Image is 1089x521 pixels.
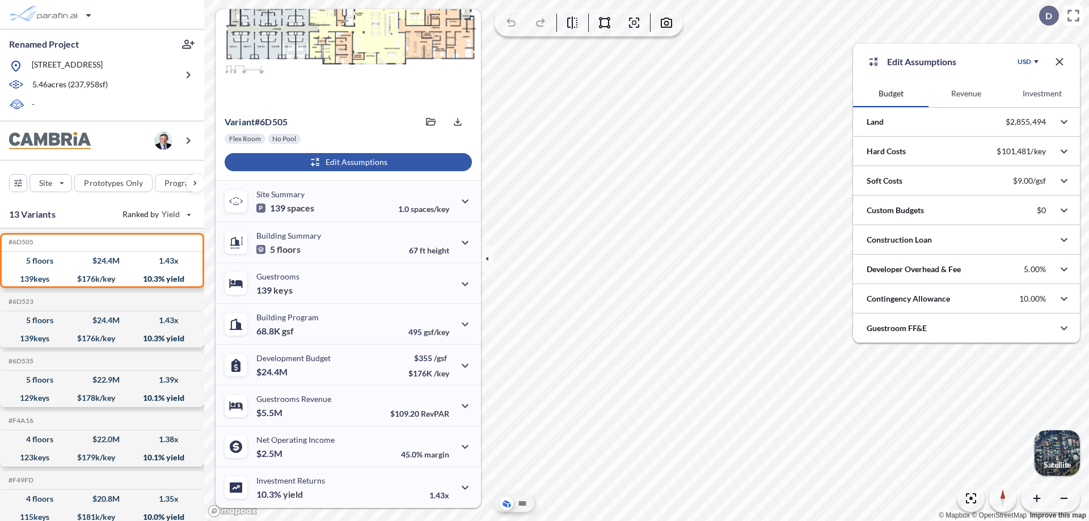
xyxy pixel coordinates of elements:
[256,231,321,240] p: Building Summary
[256,285,293,296] p: 139
[154,132,172,150] img: user logo
[401,450,449,459] p: 45.0%
[256,325,294,337] p: 68.8K
[32,59,103,73] p: [STREET_ADDRESS]
[390,409,449,418] p: $109.20
[1035,430,1080,476] button: Switcher ImageSatellite
[256,366,289,378] p: $24.4M
[408,368,449,378] p: $176K
[1006,117,1046,127] p: $2,855,494
[256,272,299,281] p: Guestrooms
[1030,511,1086,519] a: Improve this map
[1013,176,1046,186] p: $9.00/gsf
[887,55,956,69] p: Edit Assumptions
[434,368,449,378] span: /key
[256,448,284,459] p: $2.5M
[164,177,196,189] p: Program
[1024,264,1046,274] p: 5.00%
[256,407,284,418] p: $5.5M
[256,435,335,444] p: Net Operating Income
[408,327,449,337] p: 495
[6,238,33,246] h5: Click to copy the code
[1037,205,1046,215] p: $0
[6,357,33,365] h5: Click to copy the code
[9,207,56,221] p: 13 Variants
[972,511,1027,519] a: OpenStreetMap
[6,298,33,306] h5: Click to copy the code
[225,116,255,127] span: Variant
[429,490,449,500] p: 1.43x
[867,234,932,245] p: Construction Loan
[208,505,258,518] a: Mapbox homepage
[997,146,1046,156] p: $101,481/key
[9,38,79,50] p: Renamed Project
[427,245,449,255] span: height
[6,476,33,484] h5: Click to copy the code
[6,417,33,425] h5: Click to copy the code
[256,353,331,363] p: Development Budget
[867,293,950,304] p: Contingency Allowance
[256,202,314,214] p: 139
[256,476,325,485] p: Investment Returns
[1004,80,1080,107] button: Investment
[9,132,91,150] img: BrandImage
[939,511,970,519] a: Mapbox
[229,134,261,143] p: Flex Room
[32,79,108,91] p: 5.46 acres ( 237,958 sf)
[867,175,902,187] p: Soft Costs
[853,80,928,107] button: Budget
[287,202,314,214] span: spaces
[411,204,449,214] span: spaces/key
[424,450,449,459] span: margin
[867,146,906,157] p: Hard Costs
[256,394,331,404] p: Guestrooms Revenue
[424,327,449,337] span: gsf/key
[867,323,927,334] p: Guestroom FF&E
[1044,460,1071,469] p: Satellite
[74,174,153,192] button: Prototypes Only
[277,244,301,255] span: floors
[273,285,293,296] span: keys
[516,497,529,510] button: Site Plan
[398,204,449,214] p: 1.0
[256,189,305,199] p: Site Summary
[225,153,472,171] button: Edit Assumptions
[1018,57,1031,66] div: USD
[283,489,303,500] span: yield
[434,353,447,363] span: /gsf
[256,244,301,255] p: 5
[421,409,449,418] span: RevPAR
[32,99,35,112] p: -
[113,205,199,223] button: Ranked by Yield
[500,497,513,510] button: Aerial View
[256,312,319,322] p: Building Program
[272,134,296,143] p: No Pool
[409,245,449,255] p: 67
[225,116,288,128] p: # 6d505
[408,353,449,363] p: $355
[162,209,180,220] span: Yield
[1035,430,1080,476] img: Switcher Image
[928,80,1004,107] button: Revenue
[420,245,425,255] span: ft
[29,174,72,192] button: Site
[155,174,216,192] button: Program
[39,177,52,189] p: Site
[867,205,924,216] p: Custom Budgets
[84,177,143,189] p: Prototypes Only
[256,489,303,500] p: 10.3%
[1045,11,1052,21] p: D
[1019,294,1046,304] p: 10.00%
[867,116,884,128] p: Land
[867,264,961,275] p: Developer Overhead & Fee
[282,325,294,337] span: gsf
